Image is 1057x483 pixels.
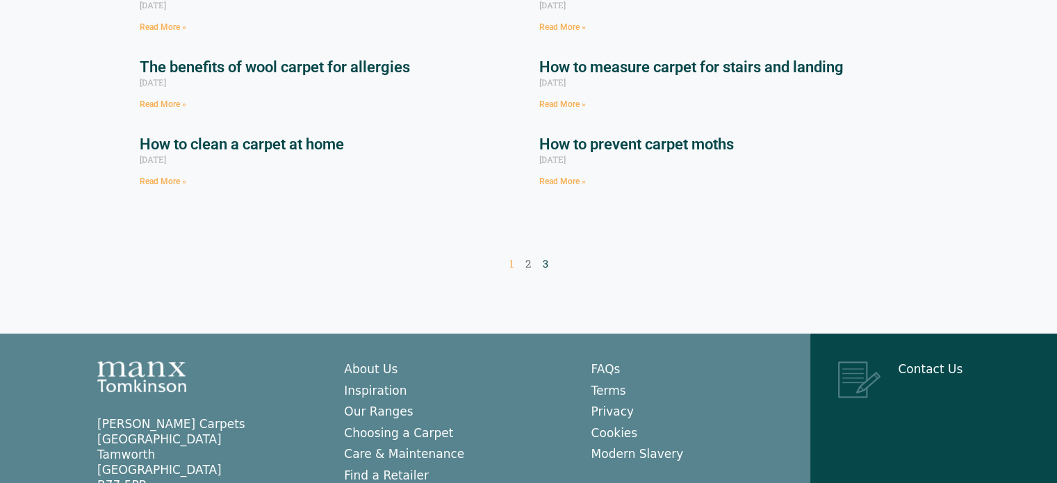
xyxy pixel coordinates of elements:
a: The benefits of wool carpet for allergies [140,58,410,76]
a: Care & Maintenance [344,447,464,461]
a: Read more about The benefits of wool carpet for allergies [140,99,186,109]
a: Read more about How to dispose of carpet? [140,22,186,32]
a: Terms [591,384,626,398]
span: [DATE] [140,76,166,88]
a: Read more about How to clean a carpet at home [140,177,186,186]
span: [DATE] [539,154,566,165]
a: Read more about How to measure carpet for stairs and landing [539,99,586,109]
a: Modern Slavery [591,447,684,461]
a: Cookies [591,426,638,440]
a: Read more about How to prevent carpet moths [539,177,586,186]
img: Manx Tomkinson Logo [97,361,186,392]
a: Privacy [591,404,634,418]
a: 3 [543,256,548,270]
a: Contact Us [898,362,962,376]
a: Read more about How long does carpet last? [539,22,586,32]
a: How to clean a carpet at home [140,136,344,153]
a: Our Ranges [344,404,413,418]
a: Inspiration [344,384,407,398]
a: How to prevent carpet moths [539,136,734,153]
span: [DATE] [140,154,166,165]
a: Find a Retailer [344,468,429,482]
span: [DATE] [539,76,566,88]
a: 1 [509,256,514,270]
a: FAQs [591,362,621,376]
a: Choosing a Carpet [344,426,453,440]
a: About Us [344,362,398,376]
a: How to measure carpet for stairs and landing [539,58,844,76]
nav: Pagination [140,257,918,271]
span: 2 [525,256,531,270]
